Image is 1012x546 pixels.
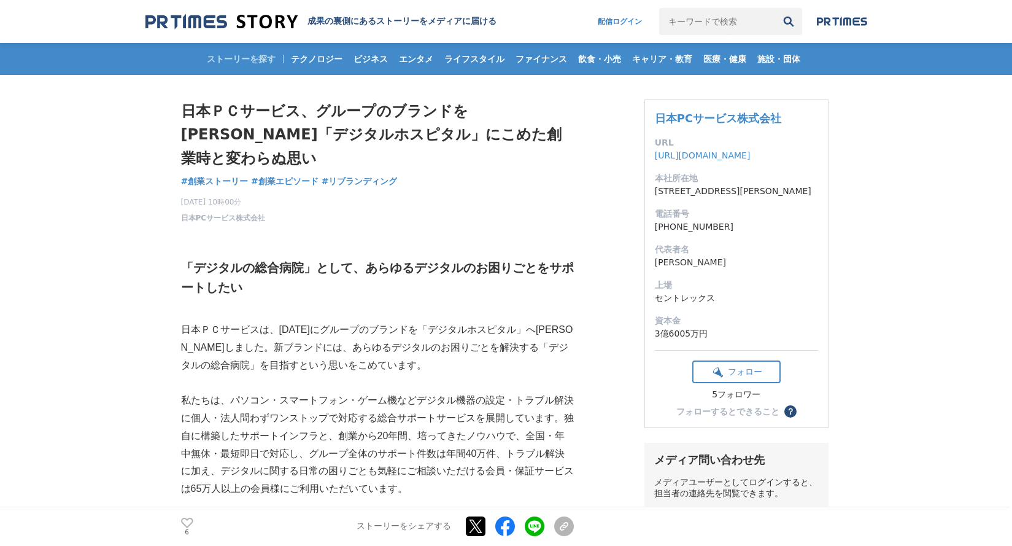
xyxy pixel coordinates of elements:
[655,327,818,340] dd: 3億6005万円
[181,99,574,170] h1: 日本ＰＣサービス、グループのブランドを[PERSON_NAME]「デジタルホスピタル」にこめた創業時と変わらぬ思い
[692,389,781,400] div: 5フォロワー
[181,529,193,536] p: 6
[627,43,697,75] a: キャリア・教育
[676,407,779,416] div: フォローするとできること
[655,314,818,327] dt: 資本金
[357,521,451,532] p: ストーリーをシェアする
[181,175,249,188] a: #創業ストーリー
[655,150,751,160] a: [URL][DOMAIN_NAME]
[654,477,819,499] div: メディアユーザーとしてログインすると、担当者の連絡先を閲覧できます。
[698,53,751,64] span: 医療・健康
[655,292,818,305] dd: セントレックス
[655,208,818,220] dt: 電話番号
[286,53,347,64] span: テクノロジー
[655,243,818,256] dt: 代表者名
[181,197,266,208] span: [DATE] 10時00分
[181,261,574,294] strong: 「デジタルの総合病院」として、あらゆるデジタルのお困りごとをサポートしたい
[573,43,626,75] a: 飲食・小売
[775,8,802,35] button: 検索
[692,361,781,383] button: フォロー
[655,220,818,233] dd: [PHONE_NUMBER]
[655,279,818,292] dt: 上場
[655,185,818,198] dd: [STREET_ADDRESS][PERSON_NAME]
[439,53,509,64] span: ライフスタイル
[251,175,319,188] a: #創業エピソード
[654,453,819,467] div: メディア問い合わせ先
[322,176,398,187] span: #リブランディング
[784,405,797,418] button: ？
[181,213,266,224] a: 日本PCサービス株式会社
[655,256,818,269] dd: [PERSON_NAME]
[145,14,298,30] img: 成果の裏側にあるストーリーをメディアに届ける
[573,53,626,64] span: 飲食・小売
[752,53,805,64] span: 施設・団体
[145,14,496,30] a: 成果の裏側にあるストーリーをメディアに届ける 成果の裏側にあるストーリーをメディアに届ける
[655,172,818,185] dt: 本社所在地
[655,112,781,125] a: 日本PCサービス株式会社
[585,8,654,35] a: 配信ログイン
[655,136,818,149] dt: URL
[394,43,438,75] a: エンタメ
[251,176,319,187] span: #創業エピソード
[511,53,572,64] span: ファイナンス
[286,43,347,75] a: テクノロジー
[439,43,509,75] a: ライフスタイル
[394,53,438,64] span: エンタメ
[181,392,574,498] p: 私たちは、パソコン・スマートフォン・ゲーム機などデジタル機器の設定・トラブル解決に個人・法人問わずワンストップで対応する総合サポートサービスを展開しています。独自に構築したサポートインフラと、創...
[181,321,574,374] p: 日本ＰＣサービスは、[DATE]にグループのブランドを「デジタルホスピタル」へ[PERSON_NAME]しました。新ブランドには、あらゆるデジタルのお困りごとを解決する「デジタルの総合病院」を目...
[322,175,398,188] a: #リブランディング
[349,53,393,64] span: ビジネス
[627,53,697,64] span: キャリア・教育
[817,17,867,26] img: prtimes
[752,43,805,75] a: 施設・団体
[698,43,751,75] a: 医療・健康
[511,43,572,75] a: ファイナンス
[181,176,249,187] span: #創業ストーリー
[659,8,775,35] input: キーワードで検索
[349,43,393,75] a: ビジネス
[786,407,795,416] span: ？
[307,16,496,27] h2: 成果の裏側にあるストーリーをメディアに届ける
